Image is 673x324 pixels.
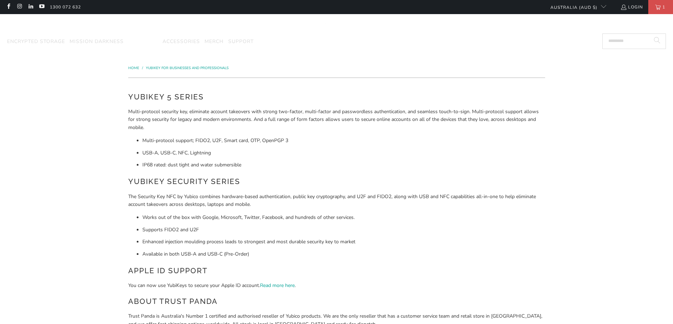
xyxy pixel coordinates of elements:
[260,282,295,289] a: Read more here
[648,33,666,49] button: Search
[128,282,545,289] p: You can now use YubiKeys to secure your Apple ID account. .
[205,33,224,50] a: Merch
[142,161,545,169] li: IP68 rated: dust tight and water submersible
[70,38,124,45] span: Mission Darkness
[163,38,200,45] span: Accessories
[70,33,124,50] a: Mission Darkness
[142,226,545,234] li: Supports FIDO2 and U2F
[205,38,224,45] span: Merch
[128,108,545,132] p: Multi-protocol security key, eliminate account takeovers with strong two-factor, multi-factor and...
[142,66,143,71] span: /
[28,4,34,10] a: Trust Panda Australia on LinkedIn
[7,38,65,45] span: Encrypted Storage
[16,4,22,10] a: Trust Panda Australia on Instagram
[142,250,545,258] li: Available in both USB-A and USB-C (Pre-Order)
[128,193,545,209] p: The Security Key NFC by Yubico combines hardware-based authentication, public key cryptography, a...
[128,296,545,307] h2: About Trust Panda
[142,137,545,145] li: Multi-protocol support; FIDO2, U2F, Smart card, OTP, OpenPGP 3
[128,265,545,276] h2: Apple ID Support
[228,33,254,50] a: Support
[5,4,11,10] a: Trust Panda Australia on Facebook
[128,38,150,45] span: YubiKey
[300,18,373,32] img: Trust Panda Australia
[142,214,545,221] li: Works out of the box with Google, Microsoft, Twitter, Facebook, and hundreds of other services.
[128,91,545,103] h2: YubiKey 5 Series
[128,66,139,71] span: Home
[128,66,140,71] a: Home
[228,38,254,45] span: Support
[128,176,545,187] h2: YubiKey Security Series
[39,4,45,10] a: Trust Panda Australia on YouTube
[142,149,545,157] li: USB-A, USB-C, NFC, Lightning
[7,33,254,50] nav: Translation missing: en.navigation.header.main_nav
[163,33,200,50] a: Accessories
[50,3,81,11] a: 1300 072 632
[146,66,229,71] a: YubiKey for Businesses and Professionals
[7,33,65,50] a: Encrypted Storage
[602,33,666,49] input: Search...
[142,238,545,246] li: Enhanced injection moulding process leads to strongest and most durable security key to market
[620,3,643,11] a: Login
[128,33,158,50] summary: YubiKey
